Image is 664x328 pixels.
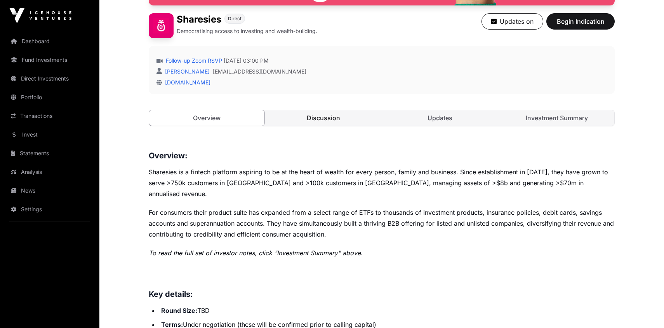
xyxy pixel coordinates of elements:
[149,110,265,126] a: Overview
[499,110,615,126] a: Investment Summary
[177,27,317,35] p: Democratising access to investing and wealth-building.
[481,13,543,30] button: Updates on
[164,57,222,65] a: Follow-up Zoom RSVP
[177,13,221,26] h1: Sharesies
[149,249,363,257] em: To read the full set of investor notes, click "Investment Summary" above.
[149,288,615,300] h3: Key details:
[6,70,93,87] a: Direct Investments
[149,110,614,126] nav: Tabs
[6,107,93,125] a: Transactions
[6,163,93,181] a: Analysis
[149,167,615,199] p: Sharesies is a fintech platform aspiring to be at the heart of wealth for every person, family an...
[6,201,93,218] a: Settings
[546,13,615,30] button: Begin Indication
[149,13,174,38] img: Sharesies
[161,307,197,314] strong: Round Size:
[6,89,93,106] a: Portfolio
[6,33,93,50] a: Dashboard
[6,145,93,162] a: Statements
[149,207,615,240] p: For consumers their product suite has expanded from a select range of ETFs to thousands of invest...
[224,57,269,65] span: [DATE] 03:00 PM
[228,16,242,22] span: Direct
[159,305,615,316] li: TBD
[213,68,306,75] a: [EMAIL_ADDRESS][DOMAIN_NAME]
[163,68,210,75] a: [PERSON_NAME]
[382,110,498,126] a: Updates
[162,79,210,86] a: [DOMAIN_NAME]
[6,182,93,199] a: News
[546,21,615,29] a: Begin Indication
[6,126,93,143] a: Invest
[6,51,93,68] a: Fund Investments
[556,17,605,26] span: Begin Indication
[266,110,381,126] a: Discussion
[625,291,664,328] iframe: Chat Widget
[9,8,71,23] img: Icehouse Ventures Logo
[149,149,615,162] h3: Overview:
